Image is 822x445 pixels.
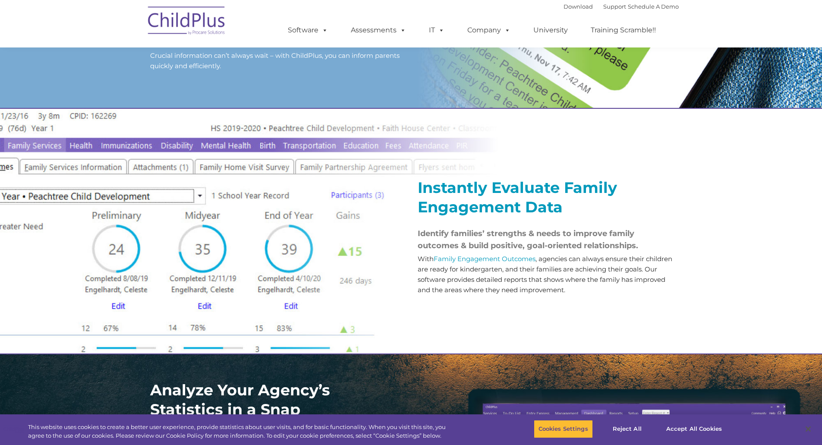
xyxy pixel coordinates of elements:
button: Reject All [600,420,654,438]
div: This website uses cookies to create a better user experience, provide statistics about user visit... [28,423,452,440]
a: Company [459,22,519,39]
a: Download [564,3,593,10]
span: Crucial information can’t always wait – with ChildPlus, you can inform parents quickly and effici... [150,51,400,70]
button: Cookies Settings [534,420,593,438]
a: Support [603,3,626,10]
span: Identify families’ strengths & needs to improve family outcomes & build positive, goal-oriented r... [418,229,638,250]
strong: Instantly Evaluate Family Engagement Data [418,178,617,216]
strong: Analyze Your Agency’s Statistics in a Snap [150,381,330,419]
a: Assessments [342,22,415,39]
button: Accept All Cookies [661,420,727,438]
button: Close [799,420,818,439]
font: | [564,3,679,10]
a: Training Scramble!! [582,22,665,39]
a: IT [420,22,453,39]
a: Family Engagement Outcomes [434,255,535,263]
a: University [525,22,576,39]
a: Software [279,22,337,39]
a: Schedule A Demo [628,3,679,10]
img: ChildPlus by Procare Solutions [144,0,230,44]
p: With , agencies can always ensure their children are ready for kindergarten, and their families a... [418,254,672,295]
